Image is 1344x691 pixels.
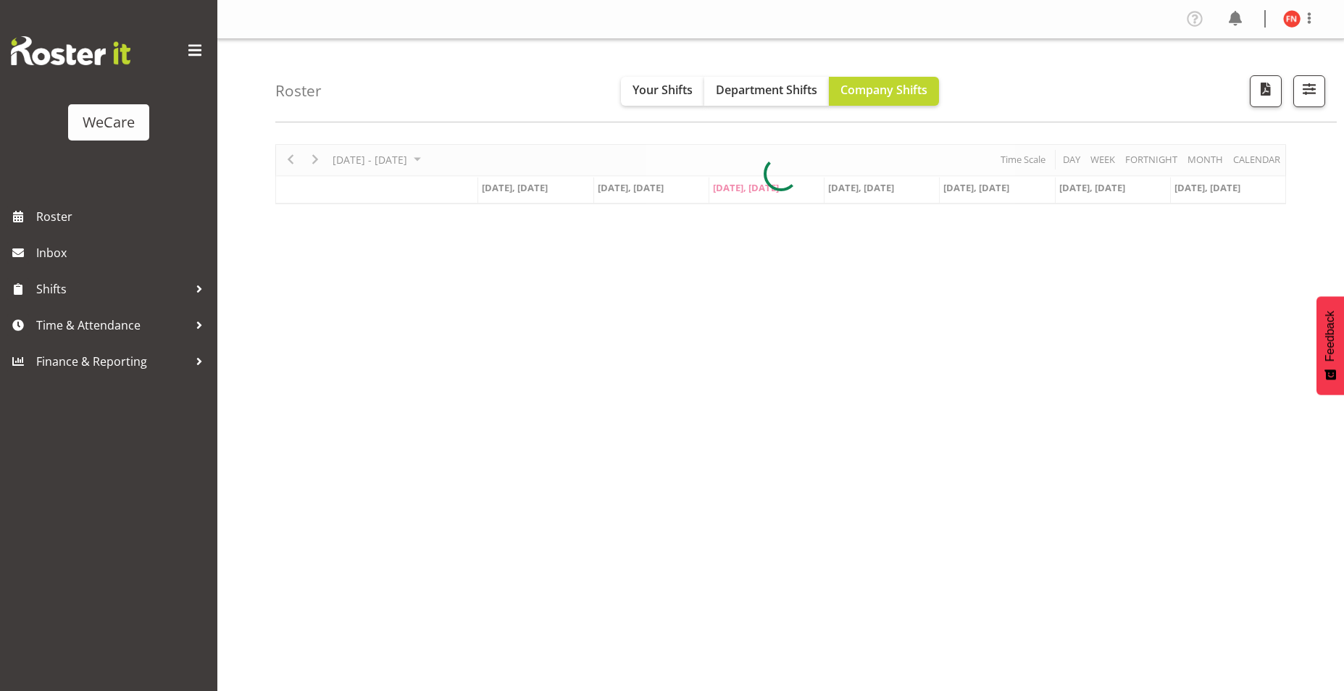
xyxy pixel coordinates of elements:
div: WeCare [83,112,135,133]
img: Rosterit website logo [11,36,130,65]
button: Your Shifts [621,77,704,106]
button: Feedback - Show survey [1316,296,1344,395]
h4: Roster [275,83,322,99]
button: Company Shifts [829,77,939,106]
span: Roster [36,206,210,227]
span: Department Shifts [716,82,817,98]
span: Your Shifts [633,82,693,98]
button: Download a PDF of the roster according to the set date range. [1250,75,1282,107]
img: firdous-naqvi10854.jpg [1283,10,1301,28]
span: Time & Attendance [36,314,188,336]
span: Inbox [36,242,210,264]
span: Feedback [1324,311,1337,361]
span: Finance & Reporting [36,351,188,372]
button: Filter Shifts [1293,75,1325,107]
span: Shifts [36,278,188,300]
button: Department Shifts [704,77,829,106]
span: Company Shifts [840,82,927,98]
